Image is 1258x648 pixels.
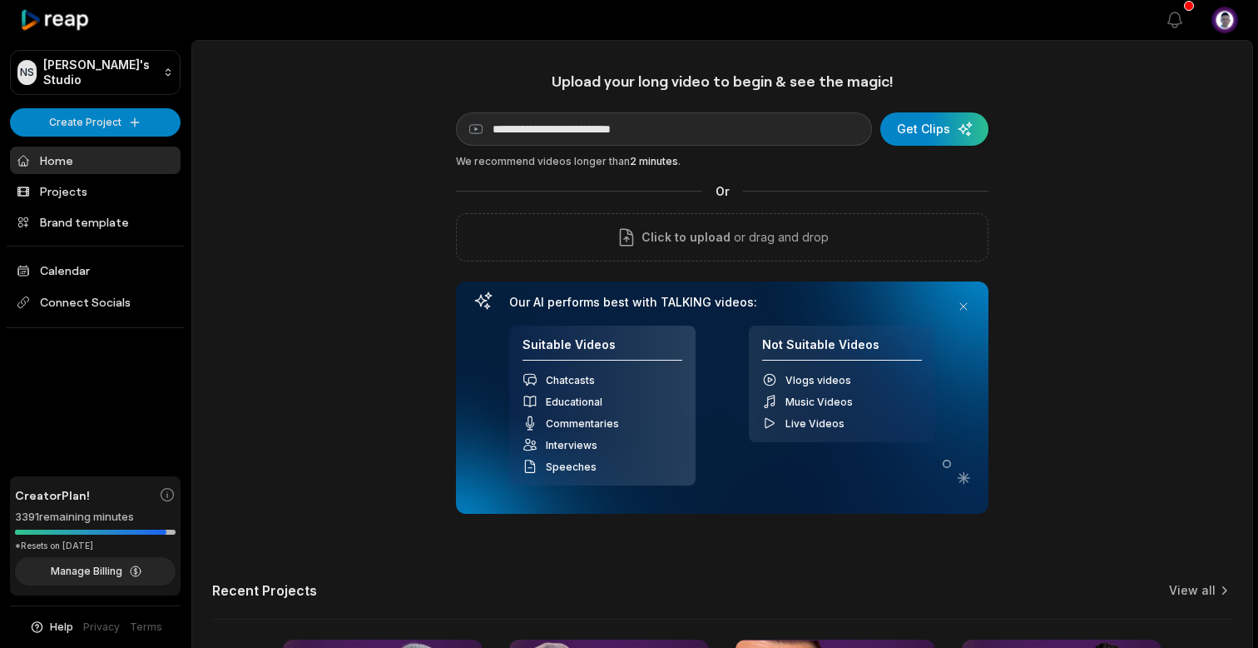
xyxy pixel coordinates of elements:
[785,374,851,386] span: Vlogs videos
[15,486,90,504] span: Creator Plan!
[731,227,829,247] p: or drag and drop
[10,287,181,317] span: Connect Socials
[785,417,844,430] span: Live Videos
[762,337,922,361] h4: Not Suitable Videos
[50,620,73,635] span: Help
[630,155,678,167] span: 2 minutes
[546,396,602,408] span: Educational
[10,208,181,236] a: Brand template
[785,396,853,408] span: Music Videos
[509,295,935,310] h3: Our AI performs best with TALKING videos:
[1169,582,1216,599] a: View all
[523,337,682,361] h4: Suitable Videos
[83,620,120,635] a: Privacy
[10,147,181,174] a: Home
[15,557,176,586] button: Manage Billing
[880,112,988,146] button: Get Clips
[43,57,156,87] p: [PERSON_NAME]'s Studio
[702,182,743,200] span: Or
[10,108,181,137] button: Create Project
[10,177,181,205] a: Projects
[546,374,595,386] span: Chatcasts
[15,540,176,552] div: *Resets on [DATE]
[10,257,181,284] a: Calendar
[456,154,988,169] div: We recommend videos longer than .
[17,60,37,85] div: NS
[641,227,731,247] span: Click to upload
[546,417,619,430] span: Commentaries
[546,439,597,451] span: Interviews
[130,620,162,635] a: Terms
[15,509,176,526] div: 3391 remaining minutes
[456,72,988,91] h1: Upload your long video to begin & see the magic!
[546,461,597,473] span: Speeches
[29,620,73,635] button: Help
[212,582,317,599] h2: Recent Projects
